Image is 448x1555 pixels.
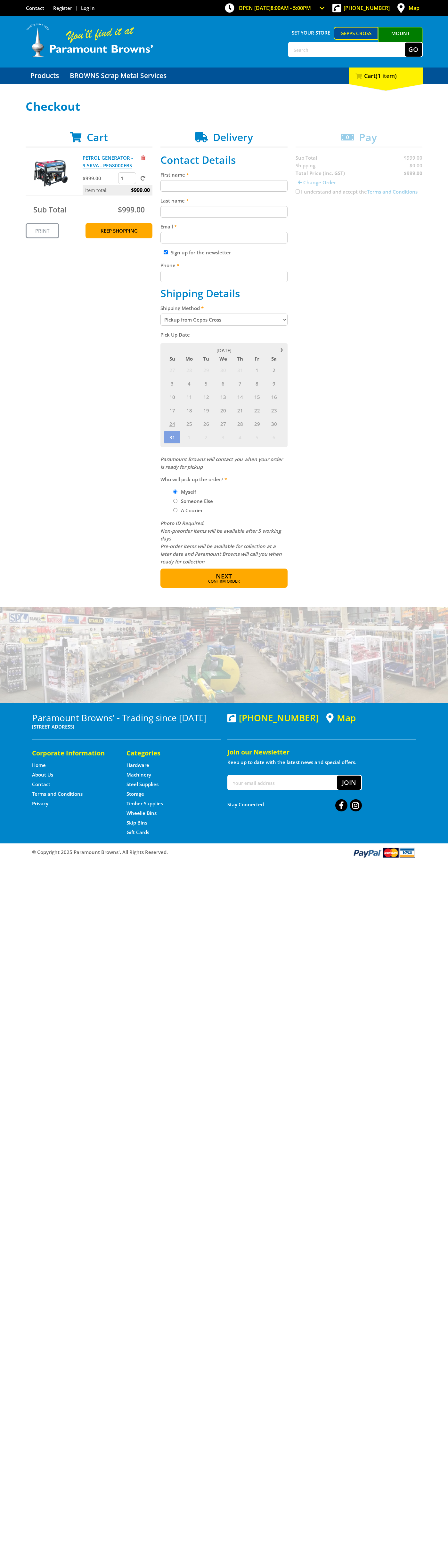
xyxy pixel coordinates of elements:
span: 27 [215,417,231,430]
span: 31 [164,431,180,443]
span: 19 [198,404,214,417]
a: Go to the Gift Cards page [126,829,149,836]
a: Go to the Storage page [126,791,144,797]
label: First name [160,171,288,179]
span: 6 [215,377,231,390]
a: Go to the Machinery page [126,771,151,778]
img: PayPal, Mastercard, Visa accepted [352,847,416,858]
span: Confirm order [174,579,274,583]
p: [STREET_ADDRESS] [32,723,221,730]
a: Go to the Steel Supplies page [126,781,159,788]
span: $999.00 [118,204,145,215]
a: Go to the Contact page [32,781,50,788]
span: 11 [181,390,197,403]
a: Log in [81,5,95,11]
span: Sa [266,355,282,363]
a: Gepps Cross [334,27,378,40]
span: Delivery [213,130,253,144]
span: Next [216,572,232,580]
div: Stay Connected [227,797,362,812]
span: We [215,355,231,363]
input: Please select who will pick up the order. [173,508,177,512]
a: Keep Shopping [86,223,152,238]
span: Fr [249,355,265,363]
span: 30 [266,417,282,430]
button: Next Confirm order [160,569,288,588]
span: 24 [164,417,180,430]
a: Mount [PERSON_NAME] [378,27,423,51]
h2: Contact Details [160,154,288,166]
img: Paramount Browns' [26,22,154,58]
span: 28 [181,363,197,376]
input: Search [289,43,405,57]
a: Go to the Wheelie Bins page [126,810,157,817]
label: Email [160,223,288,230]
span: 7 [232,377,248,390]
span: 8 [249,377,265,390]
h5: Corporate Information [32,749,114,758]
span: 30 [215,363,231,376]
span: [DATE] [216,347,232,354]
h2: Shipping Details [160,287,288,299]
a: Remove from cart [141,155,145,161]
span: Th [232,355,248,363]
a: Print [26,223,59,238]
a: Go to the Terms and Conditions page [32,791,83,797]
select: Please select a shipping method. [160,314,288,326]
span: (1 item) [376,72,397,80]
span: 28 [232,417,248,430]
span: 23 [266,404,282,417]
label: Sign up for the newsletter [171,249,231,256]
span: OPEN [DATE] [239,4,311,12]
span: 1 [181,431,197,443]
a: Go to the Home page [32,762,46,769]
button: Join [337,776,361,790]
span: 17 [164,404,180,417]
h5: Join our Newsletter [227,748,416,757]
span: Tu [198,355,214,363]
img: PETROL GENERATOR - 9.5KVA - PEG8000EBS [32,154,70,192]
span: 6 [266,431,282,443]
em: Paramount Browns will contact you when your order is ready for pickup [160,456,283,470]
span: $999.00 [131,185,150,195]
span: 21 [232,404,248,417]
p: Keep up to date with the latest news and special offers. [227,758,416,766]
a: Go to the Privacy page [32,800,48,807]
span: 4 [232,431,248,443]
span: 2 [198,431,214,443]
a: Go to the registration page [53,5,72,11]
span: 16 [266,390,282,403]
span: 5 [249,431,265,443]
h3: Paramount Browns' - Trading since [DATE] [32,713,221,723]
label: Myself [179,486,198,497]
label: Last name [160,197,288,204]
label: Phone [160,261,288,269]
span: 10 [164,390,180,403]
input: Please enter your email address. [160,232,288,243]
label: A Courier [179,505,205,516]
a: Go to the About Us page [32,771,53,778]
label: Who will pick up the order? [160,475,288,483]
span: Cart [87,130,108,144]
span: 12 [198,390,214,403]
a: PETROL GENERATOR - 9.5KVA - PEG8000EBS [83,155,133,169]
label: Someone Else [179,496,215,506]
span: Set your store [288,27,334,38]
span: Sub Total [33,204,66,215]
h5: Categories [126,749,208,758]
a: Go to the Hardware page [126,762,149,769]
input: Please enter your telephone number. [160,271,288,282]
a: Go to the Timber Supplies page [126,800,163,807]
label: Pick Up Date [160,331,288,339]
div: [PHONE_NUMBER] [227,713,319,723]
h1: Checkout [26,100,423,113]
span: 25 [181,417,197,430]
span: 3 [215,431,231,443]
span: 31 [232,363,248,376]
span: 29 [198,363,214,376]
span: 15 [249,390,265,403]
label: Shipping Method [160,304,288,312]
span: Su [164,355,180,363]
a: Go to the Skip Bins page [126,819,147,826]
em: Photo ID Required. Non-preorder items will be available after 5 working days Pre-order items will... [160,520,282,565]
